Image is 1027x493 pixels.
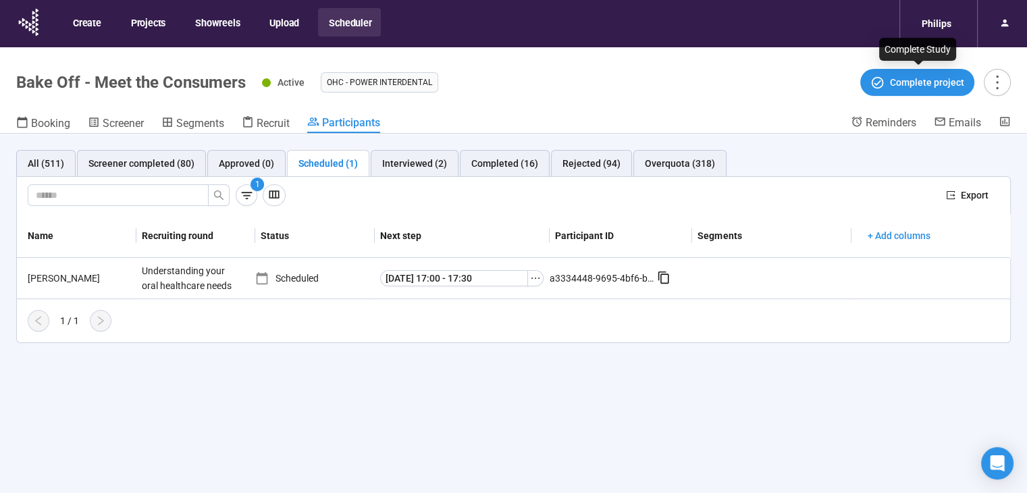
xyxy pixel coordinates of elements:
[255,271,375,286] div: Scheduled
[307,115,380,133] a: Participants
[161,115,224,133] a: Segments
[33,315,44,326] span: left
[318,8,381,36] button: Scheduler
[213,190,224,201] span: search
[22,271,136,286] div: [PERSON_NAME]
[255,180,260,189] span: 1
[935,184,999,206] button: exportExport
[382,156,447,171] div: Interviewed (2)
[914,11,959,36] div: Philips
[28,310,49,332] button: left
[946,190,955,200] span: export
[184,8,249,36] button: Showreels
[31,117,70,130] span: Booking
[868,228,930,243] span: + Add columns
[103,117,144,130] span: Screener
[95,315,106,326] span: right
[375,214,550,258] th: Next step
[860,69,974,96] button: Complete project
[327,76,432,89] span: OHC - Power Interdental
[62,8,111,36] button: Create
[136,258,238,299] div: Understanding your oral healthcare needs
[981,447,1013,479] div: Open Intercom Messenger
[851,115,916,132] a: Reminders
[16,73,246,92] h1: Bake Off - Meet the Consumers
[527,270,544,286] button: ellipsis
[380,270,529,286] button: [DATE] 17:00 - 17:30
[562,156,621,171] div: Rejected (94)
[549,271,657,286] div: a3334448-9695-4bf6-beb2-39fe24b15cde
[242,115,290,133] a: Recruit
[278,77,305,88] span: Active
[257,117,290,130] span: Recruit
[88,115,144,133] a: Screener
[322,116,380,129] span: Participants
[251,178,264,191] sup: 1
[645,156,715,171] div: Overquota (318)
[16,115,70,133] a: Booking
[471,156,538,171] div: Completed (16)
[961,188,989,203] span: Export
[136,214,256,258] th: Recruiting round
[386,271,472,286] span: [DATE] 17:00 - 17:30
[692,214,851,258] th: Segments
[17,214,136,258] th: Name
[550,214,693,258] th: Participant ID
[298,156,358,171] div: Scheduled (1)
[530,273,541,284] span: ellipsis
[208,184,230,206] button: search
[120,8,175,36] button: Projects
[259,8,309,36] button: Upload
[219,156,274,171] div: Approved (0)
[949,116,981,129] span: Emails
[88,156,194,171] div: Screener completed (80)
[866,116,916,129] span: Reminders
[90,310,111,332] button: right
[934,115,981,132] a: Emails
[984,69,1011,96] button: more
[255,214,375,258] th: Status
[988,73,1006,91] span: more
[28,156,64,171] div: All (511)
[879,38,956,61] div: Complete Study
[60,313,79,328] div: 1 / 1
[890,75,964,90] span: Complete project
[857,225,941,246] button: + Add columns
[176,117,224,130] span: Segments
